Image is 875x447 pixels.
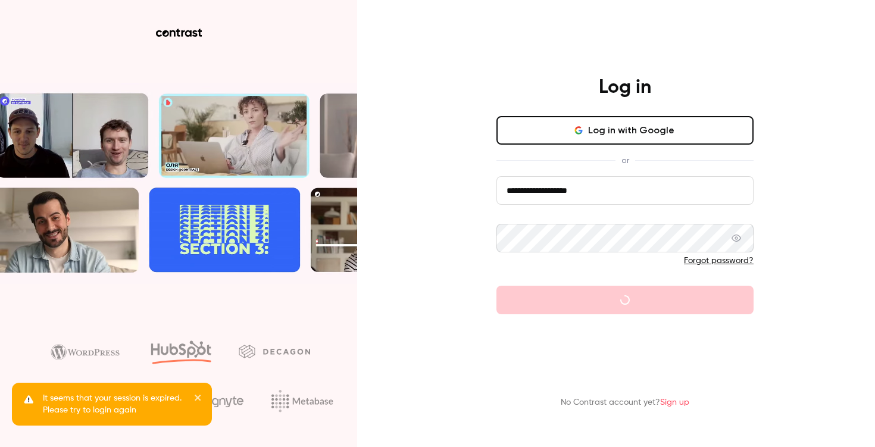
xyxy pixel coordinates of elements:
[496,116,754,145] button: Log in with Google
[43,392,186,416] p: It seems that your session is expired. Please try to login again
[684,257,754,265] a: Forgot password?
[239,345,310,358] img: decagon
[599,76,651,99] h4: Log in
[561,396,689,409] p: No Contrast account yet?
[660,398,689,407] a: Sign up
[194,392,202,407] button: close
[615,154,635,167] span: or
